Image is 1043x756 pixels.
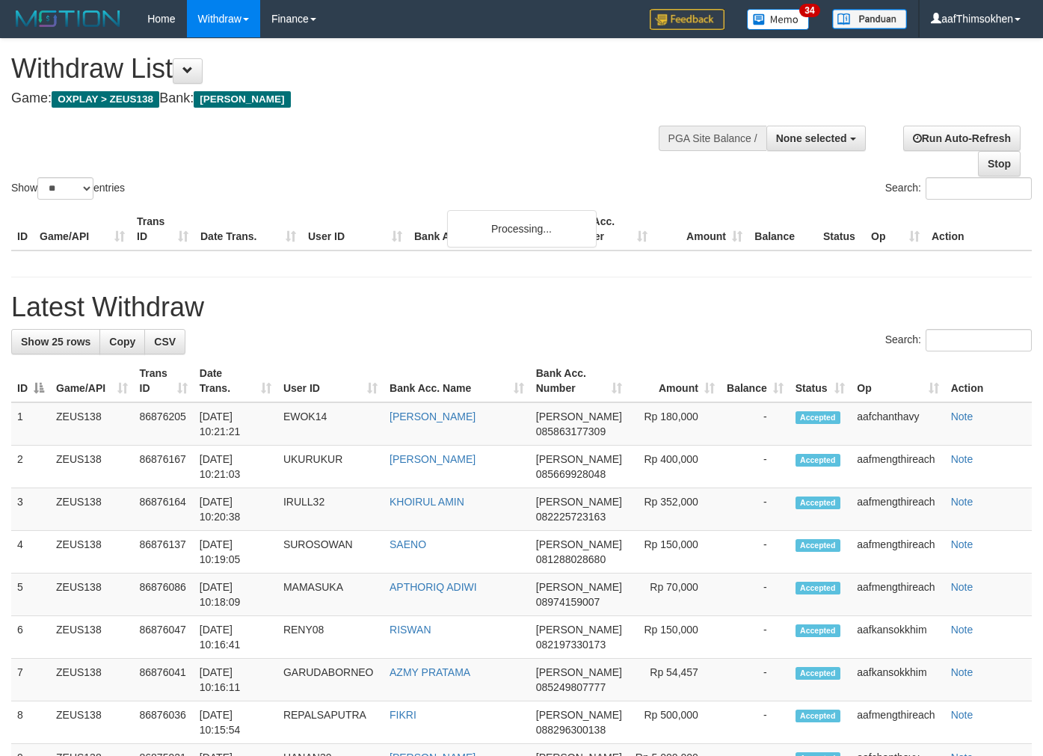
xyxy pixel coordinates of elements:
[50,659,134,701] td: ZEUS138
[530,360,628,402] th: Bank Acc. Number: activate to sort column ascending
[11,488,50,531] td: 3
[277,360,384,402] th: User ID: activate to sort column ascending
[851,701,944,744] td: aafmengthireach
[628,531,721,574] td: Rp 150,000
[559,208,653,251] th: Bank Acc. Number
[277,616,384,659] td: RENY08
[951,709,973,721] a: Note
[851,659,944,701] td: aafkansokkhim
[194,402,277,446] td: [DATE] 10:21:21
[721,488,790,531] td: -
[11,208,34,251] th: ID
[11,91,680,106] h4: Game: Bank:
[885,177,1032,200] label: Search:
[277,488,384,531] td: IRULL32
[11,360,50,402] th: ID: activate to sort column descending
[390,496,464,508] a: KHOIRUL AMIN
[721,446,790,488] td: -
[796,582,840,594] span: Accepted
[11,616,50,659] td: 6
[628,402,721,446] td: Rp 180,000
[536,581,622,593] span: [PERSON_NAME]
[536,596,600,608] span: Copy 08974159007 to clipboard
[796,710,840,722] span: Accepted
[384,360,530,402] th: Bank Acc. Name: activate to sort column ascending
[11,292,1032,322] h1: Latest Withdraw
[951,496,973,508] a: Note
[50,574,134,616] td: ZEUS138
[134,701,194,744] td: 86876036
[536,724,606,736] span: Copy 088296300138 to clipboard
[945,360,1032,402] th: Action
[796,497,840,509] span: Accepted
[194,208,302,251] th: Date Trans.
[536,681,606,693] span: Copy 085249807777 to clipboard
[390,411,476,422] a: [PERSON_NAME]
[302,208,408,251] th: User ID
[50,402,134,446] td: ZEUS138
[951,581,973,593] a: Note
[134,488,194,531] td: 86876164
[390,624,431,636] a: RISWAN
[766,126,866,151] button: None selected
[903,126,1021,151] a: Run Auto-Refresh
[851,574,944,616] td: aafmengthireach
[536,666,622,678] span: [PERSON_NAME]
[628,446,721,488] td: Rp 400,000
[796,667,840,680] span: Accepted
[536,425,606,437] span: Copy 085863177309 to clipboard
[194,574,277,616] td: [DATE] 10:18:09
[721,574,790,616] td: -
[721,616,790,659] td: -
[628,701,721,744] td: Rp 500,000
[11,7,125,30] img: MOTION_logo.png
[277,446,384,488] td: UKURUKUR
[134,659,194,701] td: 86876041
[926,177,1032,200] input: Search:
[721,360,790,402] th: Balance: activate to sort column ascending
[721,402,790,446] td: -
[50,360,134,402] th: Game/API: activate to sort column ascending
[34,208,131,251] th: Game/API
[659,126,766,151] div: PGA Site Balance /
[796,624,840,637] span: Accepted
[194,659,277,701] td: [DATE] 10:16:11
[134,446,194,488] td: 86876167
[134,360,194,402] th: Trans ID: activate to sort column ascending
[11,659,50,701] td: 7
[11,531,50,574] td: 4
[50,446,134,488] td: ZEUS138
[134,402,194,446] td: 86876205
[50,531,134,574] td: ZEUS138
[851,616,944,659] td: aafkansokkhim
[978,151,1021,176] a: Stop
[721,701,790,744] td: -
[951,666,973,678] a: Note
[447,210,597,248] div: Processing...
[796,539,840,552] span: Accepted
[109,336,135,348] span: Copy
[536,709,622,721] span: [PERSON_NAME]
[721,531,790,574] td: -
[277,574,384,616] td: MAMASUKA
[536,411,622,422] span: [PERSON_NAME]
[536,468,606,480] span: Copy 085669928048 to clipboard
[628,574,721,616] td: Rp 70,000
[194,616,277,659] td: [DATE] 10:16:41
[194,91,290,108] span: [PERSON_NAME]
[536,496,622,508] span: [PERSON_NAME]
[926,208,1032,251] th: Action
[536,624,622,636] span: [PERSON_NAME]
[134,574,194,616] td: 86876086
[21,336,90,348] span: Show 25 rows
[796,454,840,467] span: Accepted
[851,360,944,402] th: Op: activate to sort column ascending
[951,624,973,636] a: Note
[50,488,134,531] td: ZEUS138
[790,360,852,402] th: Status: activate to sort column ascending
[194,701,277,744] td: [DATE] 10:15:54
[951,453,973,465] a: Note
[851,446,944,488] td: aafmengthireach
[52,91,159,108] span: OXPLAY > ZEUS138
[37,177,93,200] select: Showentries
